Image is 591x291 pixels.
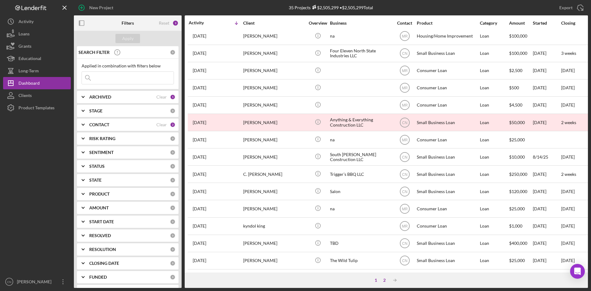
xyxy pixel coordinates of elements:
[89,205,109,210] b: AMOUNT
[402,120,407,125] text: CN
[89,2,113,14] div: New Project
[89,233,111,238] b: RESOLVED
[243,235,305,252] div: [PERSON_NAME]
[509,223,522,228] span: $1,000
[7,280,11,284] text: CN
[170,177,175,183] div: 0
[509,51,527,56] span: $100,000
[330,21,392,26] div: Business
[170,94,175,100] div: 1
[170,50,175,55] div: 0
[561,68,575,73] time: [DATE]
[480,114,509,131] div: Loan
[561,85,575,90] time: [DATE]
[74,2,119,14] button: New Project
[533,63,561,79] div: [DATE]
[330,131,392,148] div: na
[243,253,305,269] div: [PERSON_NAME]
[243,149,305,165] div: [PERSON_NAME]
[243,114,305,131] div: [PERSON_NAME]
[509,21,532,26] div: Amount
[330,200,392,217] div: na
[509,68,522,73] span: $2,500
[243,183,305,200] div: [PERSON_NAME]
[156,95,167,99] div: Clear
[89,178,102,183] b: STATE
[561,172,576,177] time: 2 weeks
[170,247,175,252] div: 0
[3,65,71,77] button: Long-Term
[243,80,305,96] div: [PERSON_NAME]
[89,247,116,252] b: RESOLUTION
[306,21,329,26] div: Overview
[193,34,206,38] time: 2025-09-17 15:41
[170,150,175,155] div: 0
[509,137,525,142] span: $25,000
[402,138,408,142] text: MR
[330,253,392,269] div: The Wild Tulip
[553,2,588,14] button: Export
[89,164,105,169] b: STATUS
[561,258,575,263] time: [DATE]
[18,89,32,103] div: Clients
[15,276,55,289] div: [PERSON_NAME]
[330,183,392,200] div: Salon
[480,28,509,44] div: Loan
[330,45,392,62] div: Four Eleven North State Industries LLC
[509,85,519,90] span: $500
[89,95,111,99] b: ARCHIVED
[480,21,509,26] div: Category
[3,89,71,102] a: Clients
[3,15,71,28] button: Activity
[18,28,30,42] div: Loans
[509,114,532,131] div: $50,000
[330,166,392,182] div: Trigger’s BBQ LLC
[402,190,407,194] text: CN
[89,108,103,113] b: STAGE
[402,259,407,263] text: CN
[170,261,175,266] div: 0
[170,108,175,114] div: 0
[533,235,561,252] div: [DATE]
[509,189,527,194] span: $120,000
[533,97,561,113] div: [DATE]
[533,253,561,269] div: [DATE]
[561,189,575,194] time: [DATE]
[3,77,71,89] button: Dashboard
[417,218,478,234] div: Consumer Loan
[480,166,509,182] div: Loan
[193,258,206,263] time: 2025-08-26 20:27
[533,114,561,131] div: [DATE]
[570,264,585,279] div: Open Intercom Messenger
[89,275,107,280] b: FUNDED
[89,150,114,155] b: SENTIMENT
[559,2,573,14] div: Export
[193,120,206,125] time: 2025-09-08 15:56
[89,136,115,141] b: RISK RATING
[3,28,71,40] a: Loans
[3,40,71,52] button: Grants
[509,206,525,211] span: $25,000
[189,20,216,25] div: Activity
[193,224,206,228] time: 2025-08-29 15:23
[170,205,175,211] div: 0
[156,122,167,127] div: Clear
[402,103,408,107] text: MR
[417,183,478,200] div: Small Business Loan
[243,45,305,62] div: [PERSON_NAME]
[417,200,478,217] div: Consumer Loan
[533,21,561,26] div: Started
[18,77,40,91] div: Dashboard
[193,155,206,160] time: 2025-09-04 20:59
[18,15,34,29] div: Activity
[193,51,206,56] time: 2025-09-15 16:37
[243,200,305,217] div: [PERSON_NAME]
[417,28,478,44] div: Housing/Home Improvement
[18,65,39,79] div: Long-Term
[509,33,527,38] span: $100,000
[480,80,509,96] div: Loan
[330,28,392,44] div: na
[193,68,206,73] time: 2025-09-12 00:25
[170,191,175,197] div: 0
